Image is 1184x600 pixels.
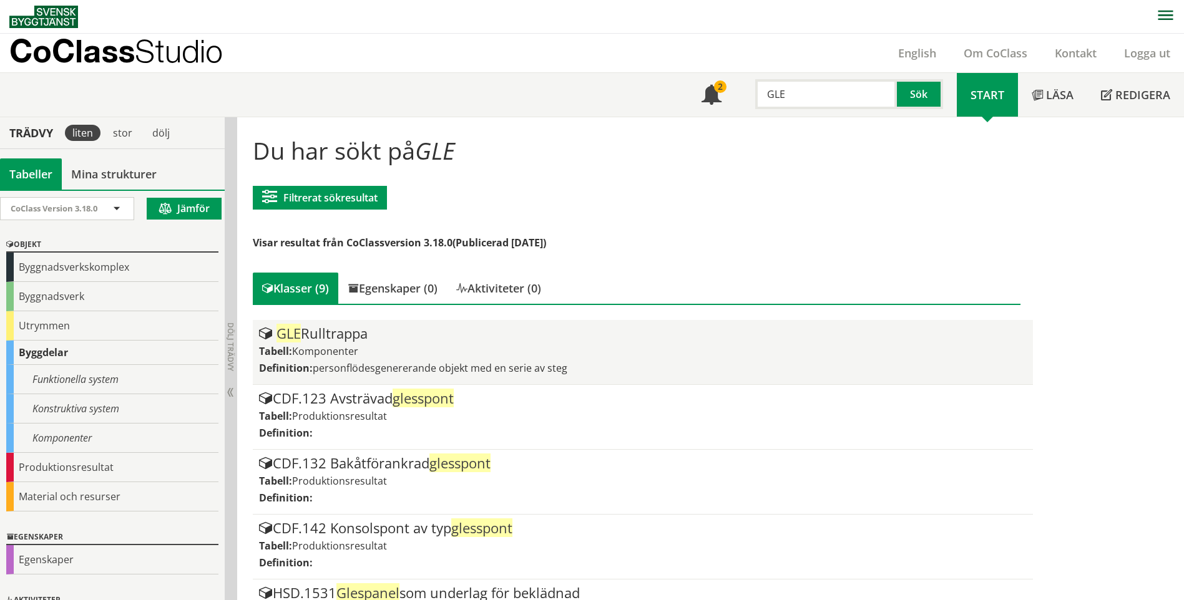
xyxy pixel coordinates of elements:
[714,80,727,93] div: 2
[451,518,512,537] span: glesspont
[9,34,250,72] a: CoClassStudio
[259,361,313,375] label: Definition:
[6,253,218,282] div: Byggnadsverkskomplex
[1041,46,1110,60] a: Kontakt
[147,198,222,220] button: Jämför
[6,365,218,394] div: Funktionella system
[105,125,140,141] div: stor
[259,491,313,505] label: Definition:
[884,46,950,60] a: English
[9,44,223,58] p: CoClass
[259,409,292,423] label: Tabell:
[338,273,447,304] div: Egenskaper (0)
[971,87,1004,102] span: Start
[259,391,1026,406] div: CDF.123 Avsträvad
[313,361,567,375] span: personflödesgenererande objekt med en serie av steg
[259,474,292,488] label: Tabell:
[702,86,722,106] span: Notifikationer
[62,158,166,190] a: Mina strukturer
[1087,73,1184,117] a: Redigera
[6,282,218,311] div: Byggnadsverk
[259,326,1026,341] div: Rulltrappa
[292,344,358,358] span: Komponenter
[1018,73,1087,117] a: Läsa
[6,482,218,511] div: Material och resurser
[1046,87,1074,102] span: Läsa
[259,344,292,358] label: Tabell:
[135,32,223,69] span: Studio
[292,409,387,423] span: Produktionsresultat
[415,134,455,167] span: GLE
[253,186,387,210] button: Filtrerat sökresultat
[145,125,177,141] div: dölj
[6,423,218,453] div: Komponenter
[897,79,943,109] button: Sök
[292,474,387,488] span: Produktionsresultat
[259,539,292,553] label: Tabell:
[6,341,218,365] div: Byggdelar
[259,521,1026,536] div: CDF.142 Konsolspont av typ
[276,324,301,342] span: GLE
[292,539,387,553] span: Produktionsresultat
[1115,87,1170,102] span: Redigera
[453,236,546,249] span: (Publicerad [DATE])
[259,556,313,569] label: Definition:
[6,311,218,341] div: Utrymmen
[225,322,236,371] span: Dölj trädvy
[957,73,1018,117] a: Start
[6,394,218,423] div: Konstruktiva system
[2,126,60,140] div: Trädvy
[253,137,1020,164] h1: Du har sökt på
[950,46,1041,60] a: Om CoClass
[447,273,550,304] div: Aktiviteter (0)
[65,125,100,141] div: liten
[6,453,218,482] div: Produktionsresultat
[11,203,97,214] span: CoClass Version 3.18.0
[259,426,313,440] label: Definition:
[755,79,897,109] input: Sök
[9,6,78,28] img: Svensk Byggtjänst
[393,389,454,407] span: glesspont
[253,236,453,249] span: Visar resultat från CoClassversion 3.18.0
[6,545,218,574] div: Egenskaper
[6,530,218,545] div: Egenskaper
[1110,46,1184,60] a: Logga ut
[429,453,491,472] span: glesspont
[253,273,338,304] div: Klasser (9)
[6,238,218,253] div: Objekt
[259,456,1026,471] div: CDF.132 Bakåtförankrad
[688,73,735,117] a: 2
